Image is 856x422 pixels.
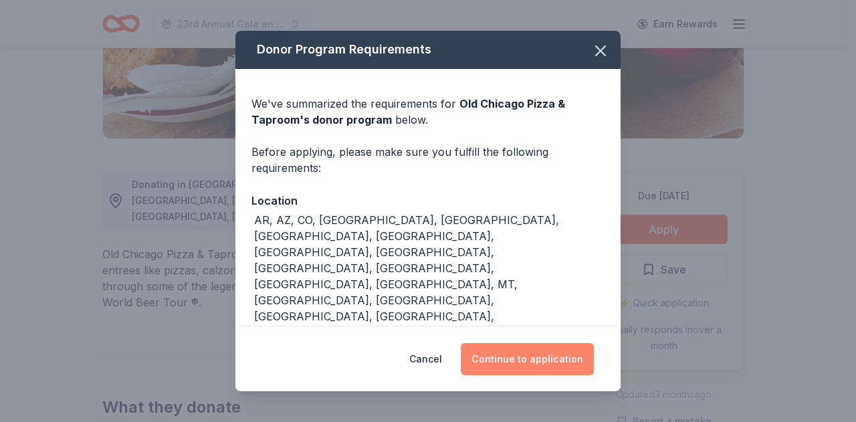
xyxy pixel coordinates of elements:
div: Before applying, please make sure you fulfill the following requirements: [251,144,605,176]
button: Cancel [409,343,442,375]
div: Donor Program Requirements [235,31,621,69]
div: AR, AZ, CO, [GEOGRAPHIC_DATA], [GEOGRAPHIC_DATA], [GEOGRAPHIC_DATA], [GEOGRAPHIC_DATA], [GEOGRAPH... [254,212,605,373]
div: Location [251,192,605,209]
button: Continue to application [461,343,594,375]
div: We've summarized the requirements for below. [251,96,605,128]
